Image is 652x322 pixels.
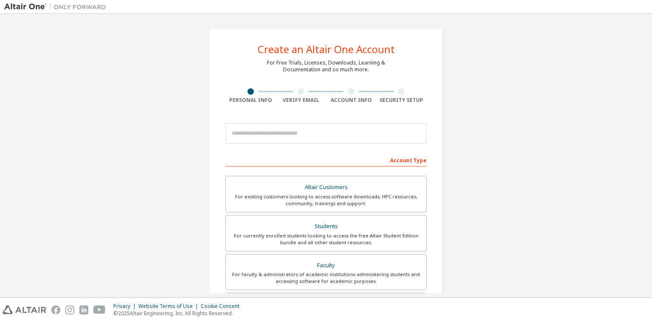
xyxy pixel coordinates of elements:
div: Privacy [113,303,138,310]
div: For Free Trials, Licenses, Downloads, Learning & Documentation and so much more. [267,59,385,73]
div: Security Setup [377,97,427,104]
img: instagram.svg [65,305,74,314]
div: Verify Email [276,97,326,104]
div: Faculty [231,260,421,271]
p: © 2025 Altair Engineering, Inc. All Rights Reserved. [113,310,244,317]
div: Website Terms of Use [138,303,201,310]
div: Cookie Consent [201,303,244,310]
div: Personal Info [225,97,276,104]
img: facebook.svg [51,305,60,314]
div: Altair Customers [231,181,421,193]
div: Account Type [225,153,427,167]
div: For existing customers looking to access software downloads, HPC resources, community, trainings ... [231,193,421,207]
img: linkedin.svg [79,305,88,314]
div: Create an Altair One Account [258,44,395,54]
img: altair_logo.svg [3,305,46,314]
img: Altair One [4,3,110,11]
div: For faculty & administrators of academic institutions administering students and accessing softwa... [231,271,421,285]
img: youtube.svg [93,305,106,314]
div: For currently enrolled students looking to access the free Altair Student Edition bundle and all ... [231,232,421,246]
div: Students [231,220,421,232]
div: Account Info [326,97,377,104]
